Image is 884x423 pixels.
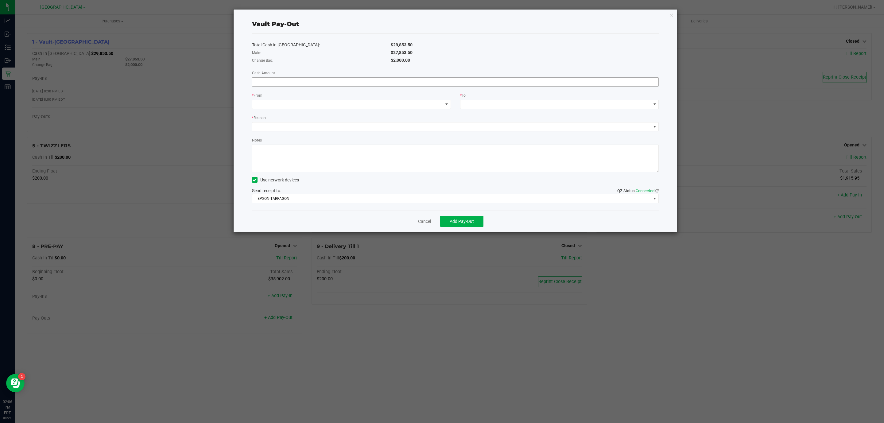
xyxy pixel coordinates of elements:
[460,93,466,98] label: To
[252,177,299,183] label: Use network devices
[418,218,431,225] a: Cancel
[252,194,651,203] span: EPSON-TARRAGON
[440,216,483,227] button: Add Pay-Out
[391,58,410,63] span: $2,000.00
[252,19,299,29] div: Vault Pay-Out
[252,42,320,47] span: Total Cash in [GEOGRAPHIC_DATA]:
[252,188,281,193] span: Send receipt to:
[6,374,25,392] iframe: Resource center
[391,50,413,55] span: $27,853.50
[252,58,273,63] span: Change Bag:
[252,93,262,98] label: From
[391,42,413,47] span: $29,853.50
[18,373,25,380] iframe: Resource center unread badge
[450,219,474,224] span: Add Pay-Out
[636,188,654,193] span: Connected
[252,115,266,121] label: Reason
[252,138,262,143] label: Notes
[617,188,659,193] span: QZ Status:
[252,51,261,55] span: Main:
[252,71,275,75] span: Cash Amount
